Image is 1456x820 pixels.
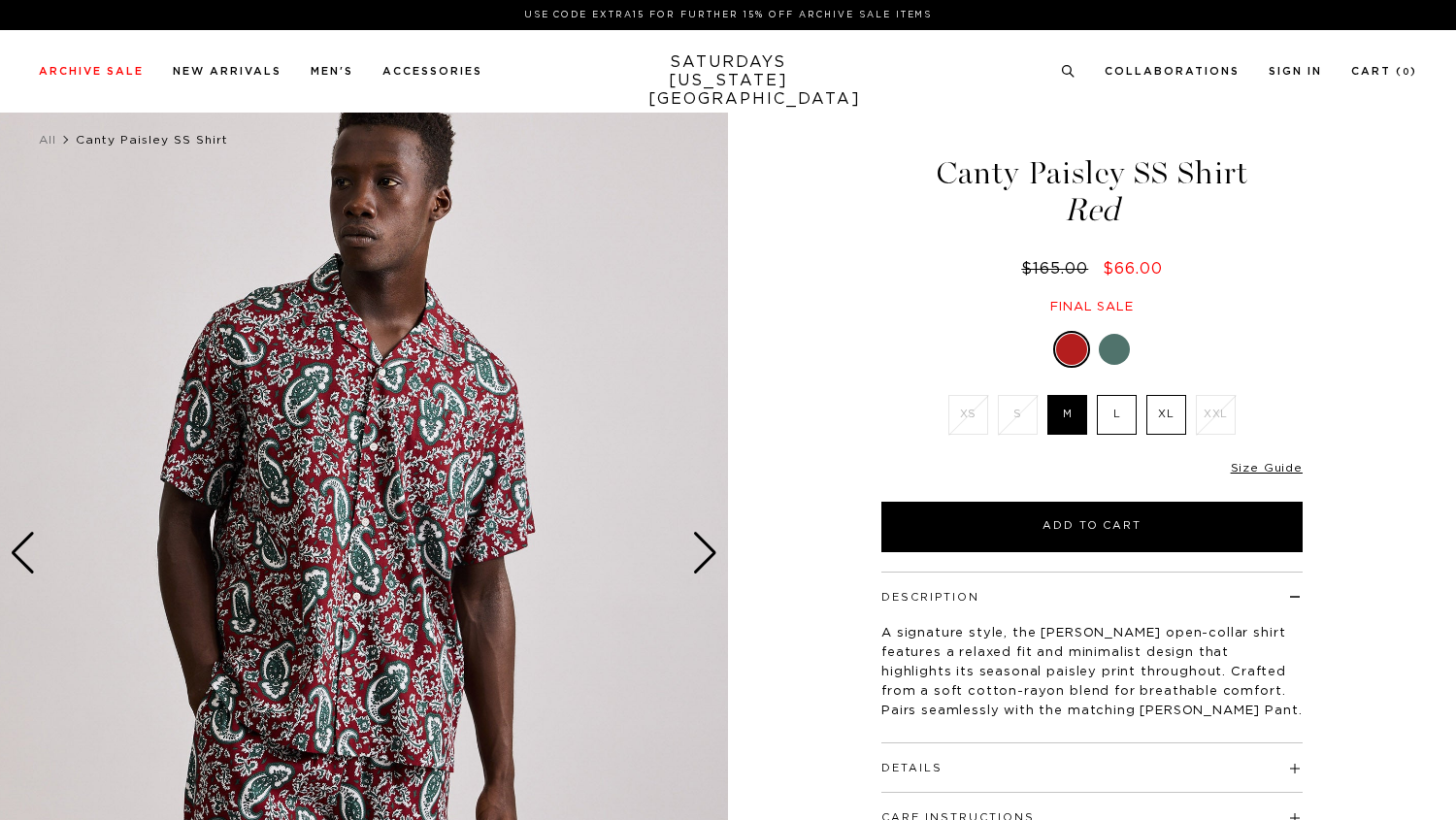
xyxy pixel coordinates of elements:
[1103,261,1163,277] span: $66.00
[76,134,228,146] span: Canty Paisley SS Shirt
[173,66,281,77] a: New Arrivals
[1021,261,1096,277] del: $165.00
[881,502,1303,552] button: Add to Cart
[1269,66,1322,77] a: Sign In
[1097,395,1137,435] label: L
[878,299,1306,315] div: Final sale
[1047,395,1087,435] label: M
[311,66,353,77] a: Men's
[881,763,943,773] button: Details
[1105,66,1240,77] a: Collaborations
[1403,68,1410,77] small: 0
[1146,395,1186,435] label: XL
[881,624,1303,721] p: A signature style, the [PERSON_NAME] open-collar shirt features a relaxed fit and minimalist desi...
[1231,462,1303,474] a: Size Guide
[382,66,482,77] a: Accessories
[1351,66,1417,77] a: Cart (0)
[47,8,1409,22] p: Use Code EXTRA15 for Further 15% Off Archive Sale Items
[878,157,1306,226] h1: Canty Paisley SS Shirt
[39,66,144,77] a: Archive Sale
[39,134,56,146] a: All
[881,592,979,603] button: Description
[692,532,718,574] div: Next slide
[648,53,809,109] a: SATURDAYS[US_STATE][GEOGRAPHIC_DATA]
[878,194,1306,226] span: Red
[10,532,36,574] div: Previous slide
